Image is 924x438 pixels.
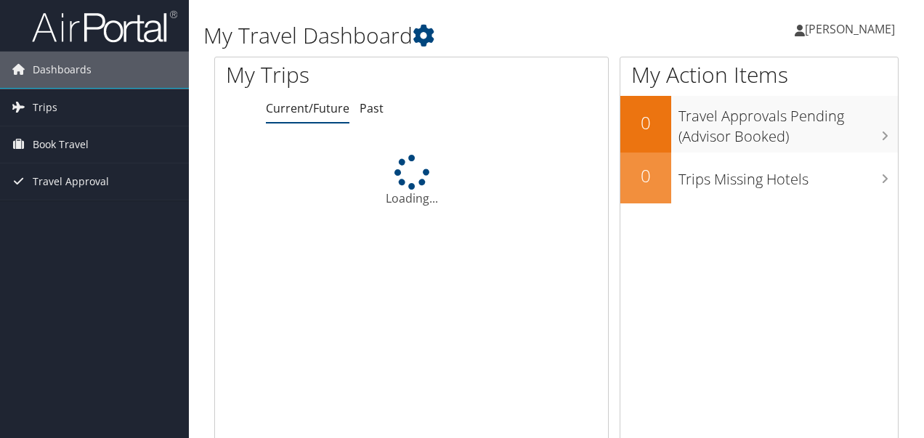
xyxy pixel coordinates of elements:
div: Loading... [215,155,608,207]
span: Book Travel [33,126,89,163]
a: 0Trips Missing Hotels [620,153,898,203]
span: Travel Approval [33,163,109,200]
h1: My Action Items [620,60,898,90]
h2: 0 [620,110,671,135]
span: Dashboards [33,52,92,88]
a: Past [360,100,384,116]
img: airportal-logo.png [32,9,177,44]
a: [PERSON_NAME] [795,7,909,51]
h3: Trips Missing Hotels [678,162,898,190]
h2: 0 [620,163,671,188]
h3: Travel Approvals Pending (Advisor Booked) [678,99,898,147]
span: [PERSON_NAME] [805,21,895,37]
a: 0Travel Approvals Pending (Advisor Booked) [620,96,898,152]
h1: My Trips [226,60,434,90]
h1: My Travel Dashboard [203,20,674,51]
span: Trips [33,89,57,126]
a: Current/Future [266,100,349,116]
